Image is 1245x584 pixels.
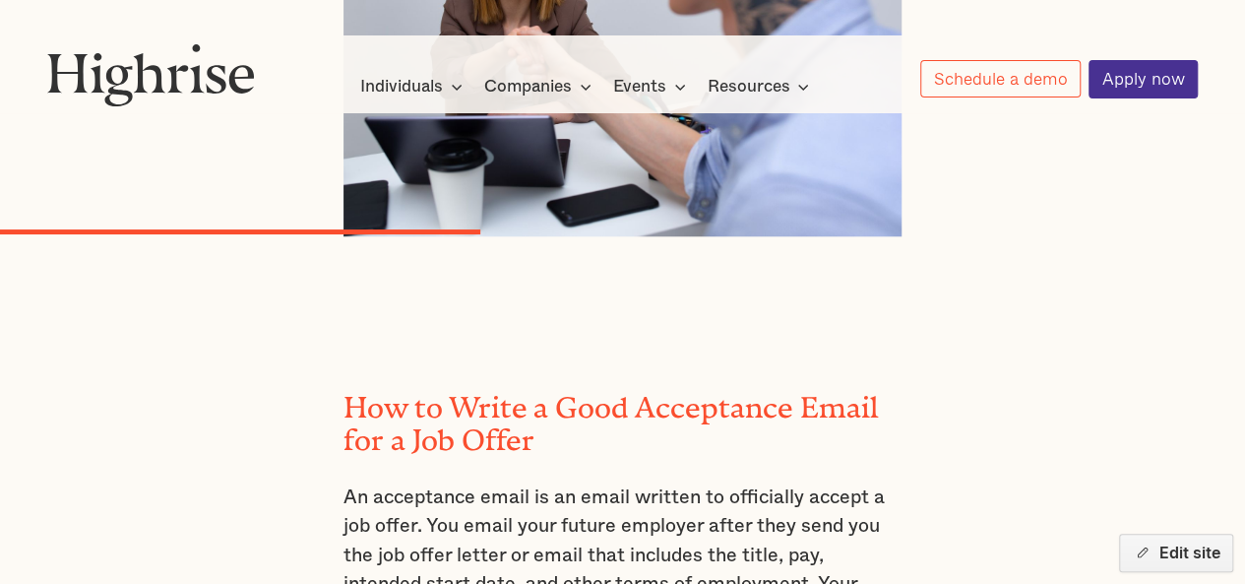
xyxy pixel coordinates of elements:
[707,75,815,98] div: Resources
[360,75,468,98] div: Individuals
[1089,60,1198,98] a: Apply now
[47,43,255,106] img: Highrise logo
[484,75,597,98] div: Companies
[613,75,692,98] div: Events
[1119,534,1233,572] button: Edit site
[613,75,666,98] div: Events
[484,75,572,98] div: Companies
[343,384,903,450] h2: How to Write a Good Acceptance Email for a Job Offer
[920,60,1081,98] a: Schedule a demo
[707,75,789,98] div: Resources
[360,75,443,98] div: Individuals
